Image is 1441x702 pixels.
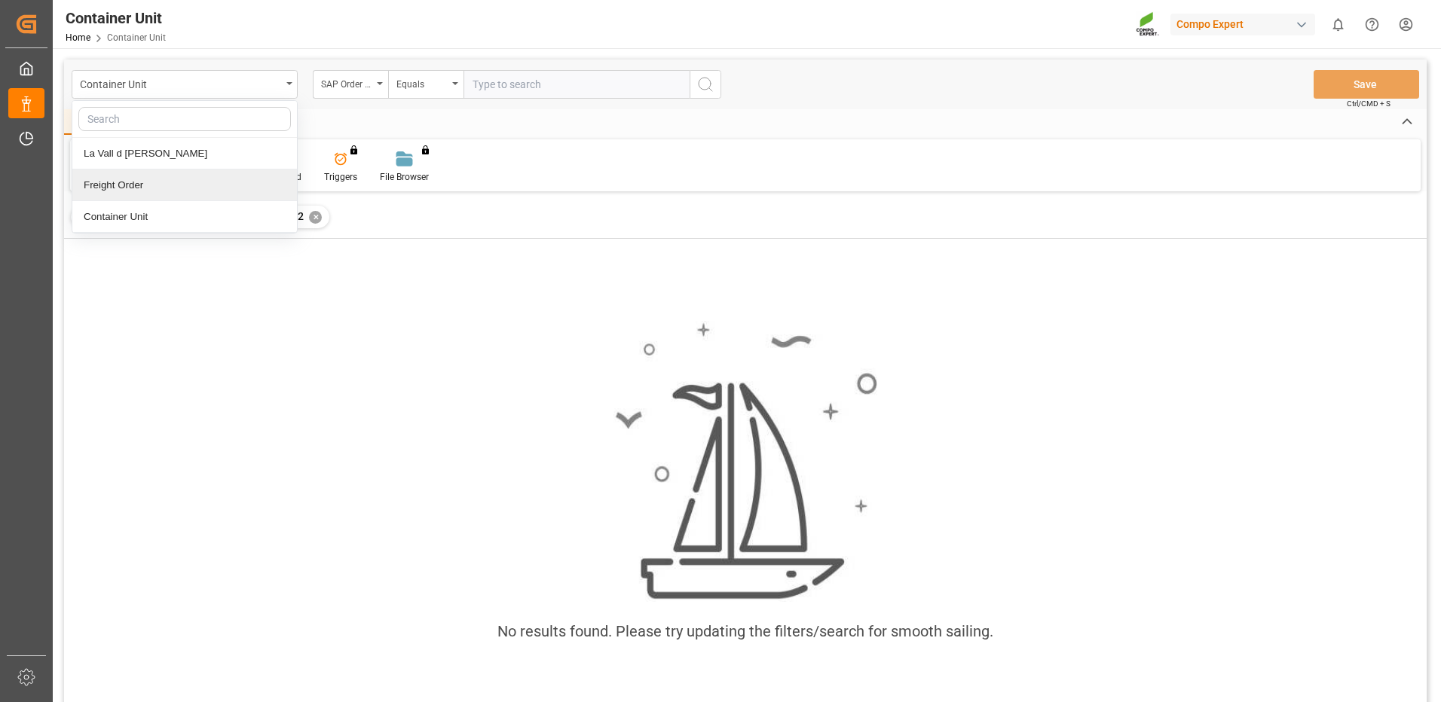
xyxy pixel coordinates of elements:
[1170,10,1321,38] button: Compo Expert
[1314,70,1419,99] button: Save
[497,620,993,642] div: No results found. Please try updating the filters/search for smooth sailing.
[64,109,115,135] div: Home
[1355,8,1389,41] button: Help Center
[72,169,297,201] div: Freight Order
[613,321,877,602] img: smooth_sailing.jpeg
[690,70,721,99] button: search button
[66,7,166,29] div: Container Unit
[66,32,90,43] a: Home
[1347,98,1391,109] span: Ctrl/CMD + S
[72,70,298,99] button: close menu
[388,70,464,99] button: open menu
[80,74,281,93] div: Container Unit
[78,107,291,131] input: Search
[464,70,690,99] input: Type to search
[1170,14,1315,35] div: Compo Expert
[321,74,372,91] div: SAP Order Numbers
[313,70,388,99] button: open menu
[309,211,322,224] div: ✕
[72,201,297,233] div: Container Unit
[72,138,297,169] div: La Vall d [PERSON_NAME]
[1136,11,1160,38] img: Screenshot%202023-09-29%20at%2010.02.21.png_1712312052.png
[396,74,448,91] div: Equals
[1321,8,1355,41] button: show 0 new notifications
